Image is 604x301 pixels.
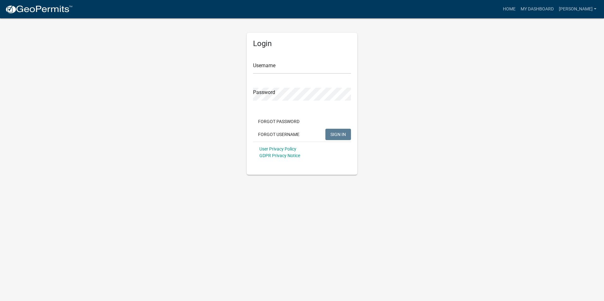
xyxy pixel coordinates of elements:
[259,153,300,158] a: GDPR Privacy Notice
[325,129,351,140] button: SIGN IN
[330,132,346,137] span: SIGN IN
[253,116,305,127] button: Forgot Password
[253,129,305,140] button: Forgot Username
[253,39,351,48] h5: Login
[500,3,518,15] a: Home
[259,146,296,151] a: User Privacy Policy
[556,3,599,15] a: [PERSON_NAME]
[518,3,556,15] a: My Dashboard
